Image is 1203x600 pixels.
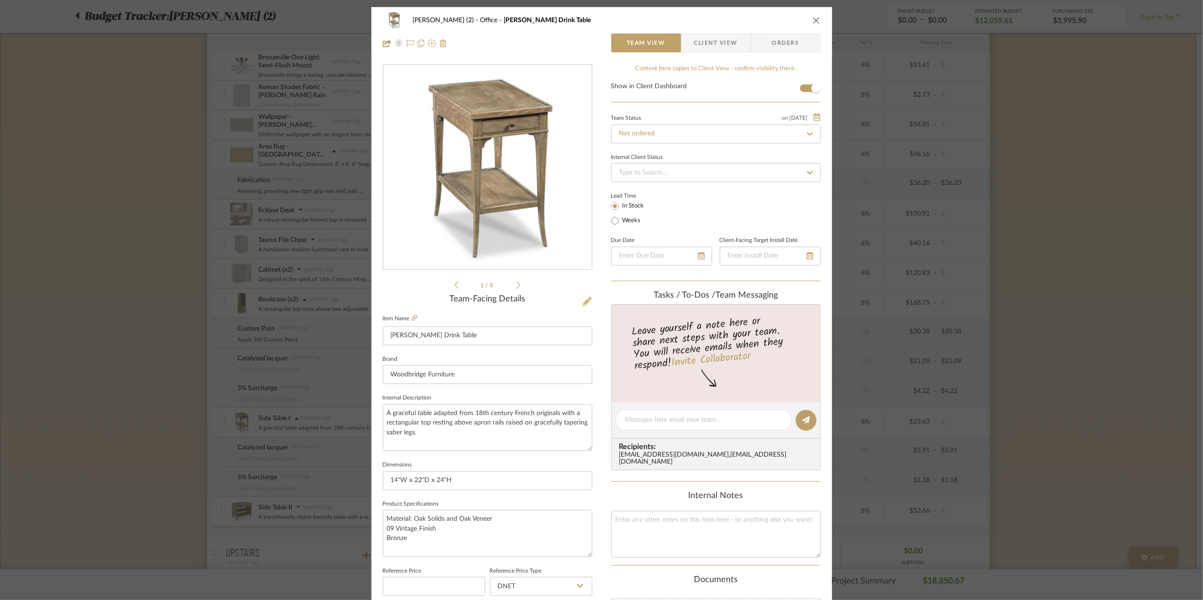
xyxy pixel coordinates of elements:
input: Enter Item Name [383,326,592,345]
div: team Messaging [611,291,821,301]
span: 3 [489,283,494,288]
input: Type to Search… [611,163,821,182]
label: Internal Description [383,396,432,400]
label: In Stock [621,202,644,210]
span: [PERSON_NAME] (2) [413,17,480,24]
label: Client-Facing Target Install Date [720,238,798,243]
input: Enter Install Date [720,247,821,266]
span: Team View [627,33,665,52]
span: Orders [762,33,810,52]
div: Content here copies to Client View - confirm visibility there. [611,64,821,74]
label: Weeks [621,217,641,225]
div: Documents [611,575,821,585]
img: ac3ed904-c0ea-4e58-a18b-5863c51a08b6_48x40.jpg [383,11,405,30]
div: 0 [383,65,592,270]
input: Enter the dimensions of this item [383,471,592,490]
label: Lead Time [611,192,660,200]
label: Dimensions [383,463,412,467]
input: Enter Brand [383,365,592,384]
div: Team Status [611,116,641,121]
img: Remove from project [439,40,447,47]
span: on [782,115,789,121]
button: close [812,16,821,25]
input: Type to Search… [611,125,821,143]
div: [EMAIL_ADDRESS][DOMAIN_NAME] , [EMAIL_ADDRESS][DOMAIN_NAME] [619,451,816,467]
mat-radio-group: Select item type [611,200,660,226]
label: Reference Price Type [490,569,542,574]
div: Leave yourself a note here or share next steps with your team. You will receive emails when they ... [610,311,822,374]
span: [PERSON_NAME] Drink Table [504,17,591,24]
span: Client View [694,33,738,52]
span: Office [480,17,504,24]
input: Enter Due Date [611,247,712,266]
span: [DATE] [789,115,809,121]
span: 1 [480,283,485,288]
label: Item Name [383,315,417,323]
label: Product Specifications [383,502,439,507]
span: Recipients: [619,442,816,451]
div: Internal Client Status [611,155,663,160]
img: ac3ed904-c0ea-4e58-a18b-5863c51a08b6_436x436.jpg [385,65,590,270]
label: Reference Price [383,569,421,574]
label: Due Date [611,238,635,243]
a: Invite Collaborator [670,348,751,372]
div: Internal Notes [611,491,821,501]
label: Brand [383,357,398,362]
span: Tasks / To-Dos / [654,291,715,300]
div: Team-Facing Details [383,294,592,305]
span: / [485,283,489,288]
